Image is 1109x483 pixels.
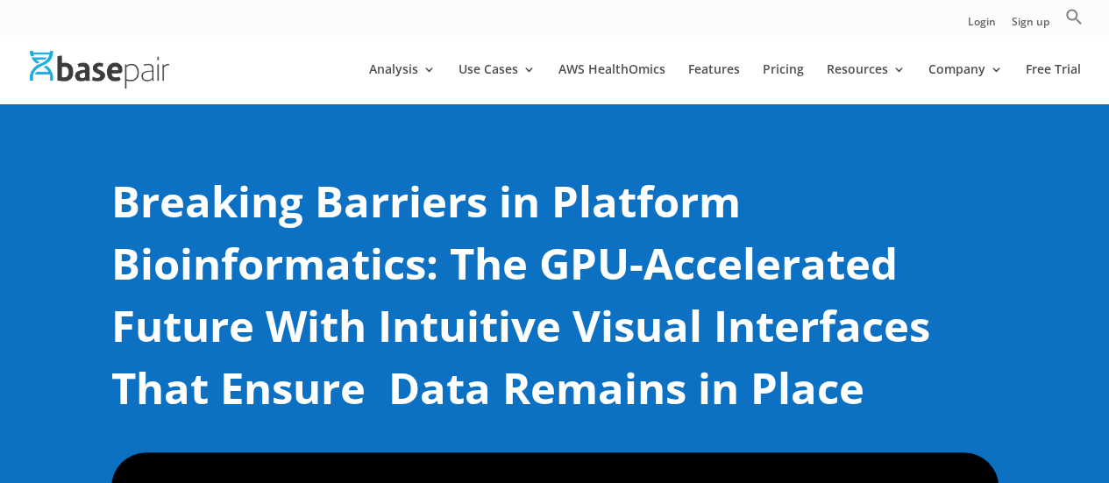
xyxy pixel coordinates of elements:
[1065,8,1083,25] svg: Search
[1012,17,1049,35] a: Sign up
[369,63,436,104] a: Analysis
[827,63,906,104] a: Resources
[968,17,996,35] a: Login
[558,63,665,104] a: AWS HealthOmics
[1065,8,1083,35] a: Search Icon Link
[1026,63,1081,104] a: Free Trial
[30,51,169,89] img: Basepair
[763,63,804,104] a: Pricing
[928,63,1003,104] a: Company
[459,63,536,104] a: Use Cases
[688,63,740,104] a: Features
[111,172,930,416] strong: Breaking Barriers in Platform Bioinformatics: The GPU-Accelerated Future With Intuitive Visual In...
